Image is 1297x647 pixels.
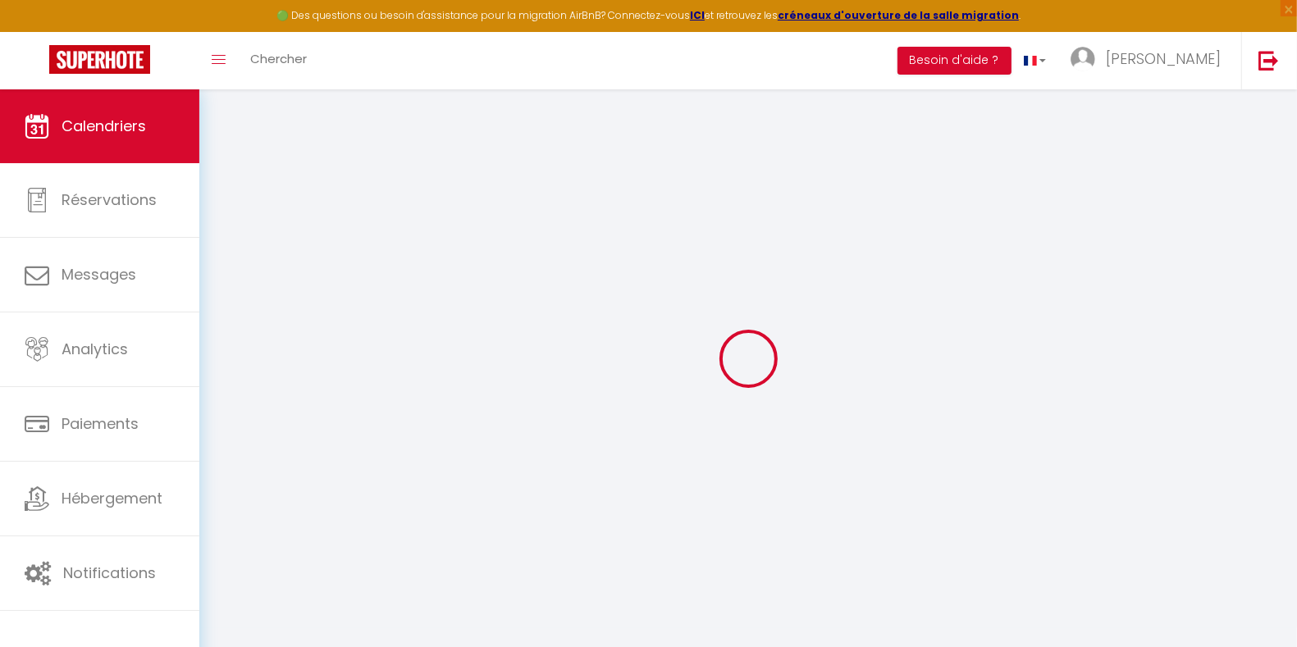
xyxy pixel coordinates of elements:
[778,8,1019,22] a: créneaux d'ouverture de la salle migration
[62,116,146,136] span: Calendriers
[62,339,128,359] span: Analytics
[63,563,156,583] span: Notifications
[250,50,307,67] span: Chercher
[1106,48,1221,69] span: [PERSON_NAME]
[1071,47,1095,71] img: ...
[238,32,319,89] a: Chercher
[1258,50,1279,71] img: logout
[62,488,162,508] span: Hébergement
[13,7,62,56] button: Ouvrir le widget de chat LiveChat
[62,189,157,210] span: Réservations
[897,47,1012,75] button: Besoin d'aide ?
[690,8,705,22] a: ICI
[1058,32,1241,89] a: ... [PERSON_NAME]
[49,45,150,74] img: Super Booking
[62,413,139,434] span: Paiements
[62,264,136,285] span: Messages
